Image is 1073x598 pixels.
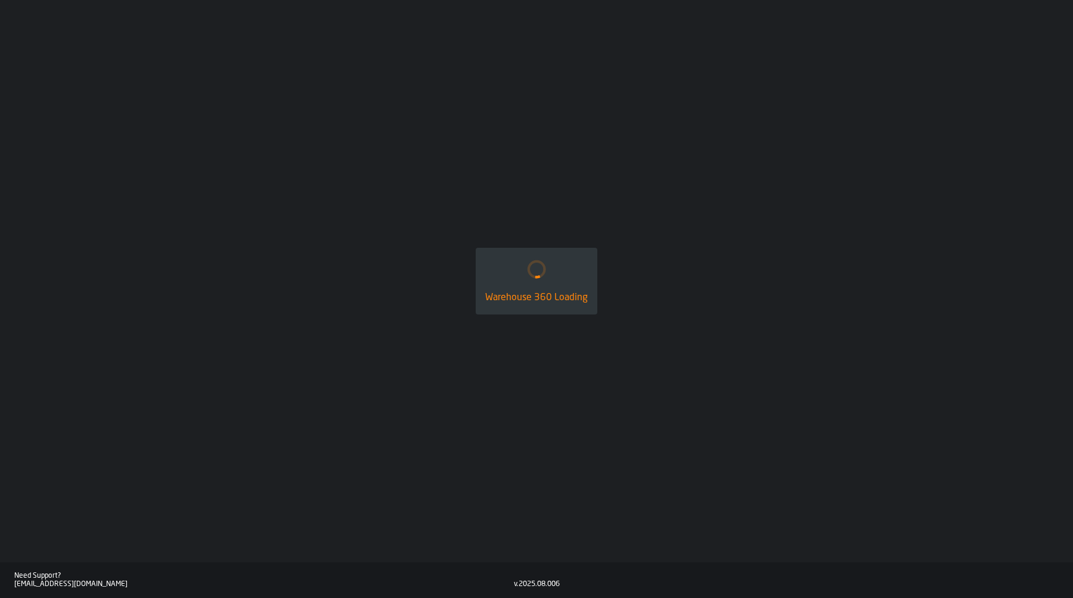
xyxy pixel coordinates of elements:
[485,291,588,305] div: Warehouse 360 Loading
[14,580,514,588] div: [EMAIL_ADDRESS][DOMAIN_NAME]
[514,580,519,588] div: v.
[519,580,560,588] div: 2025.08.006
[14,572,514,588] a: Need Support?[EMAIL_ADDRESS][DOMAIN_NAME]
[14,572,514,580] div: Need Support?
